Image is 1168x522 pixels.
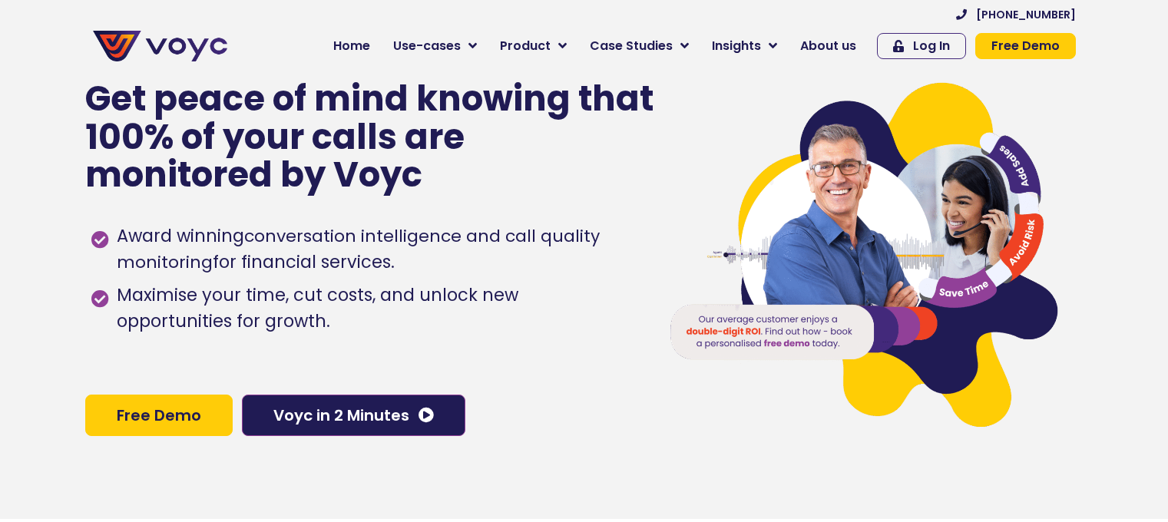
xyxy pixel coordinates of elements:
[113,282,637,335] span: Maximise your time, cut costs, and unlock new opportunities for growth.
[382,31,488,61] a: Use-cases
[393,37,461,55] span: Use-cases
[789,31,868,61] a: About us
[273,408,409,423] span: Voyc in 2 Minutes
[712,37,761,55] span: Insights
[578,31,700,61] a: Case Studies
[117,224,600,274] h1: conversation intelligence and call quality monitoring
[333,37,370,55] span: Home
[991,40,1060,52] span: Free Demo
[975,33,1076,59] a: Free Demo
[117,408,201,423] span: Free Demo
[85,80,656,194] p: Get peace of mind knowing that 100% of your calls are monitored by Voyc
[590,37,673,55] span: Case Studies
[93,31,227,61] img: voyc-full-logo
[877,33,966,59] a: Log In
[913,40,950,52] span: Log In
[85,395,233,436] a: Free Demo
[500,37,551,55] span: Product
[800,37,856,55] span: About us
[488,31,578,61] a: Product
[976,9,1076,20] span: [PHONE_NUMBER]
[956,9,1076,20] a: [PHONE_NUMBER]
[700,31,789,61] a: Insights
[113,223,637,276] span: Award winning for financial services.
[242,395,465,436] a: Voyc in 2 Minutes
[322,31,382,61] a: Home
